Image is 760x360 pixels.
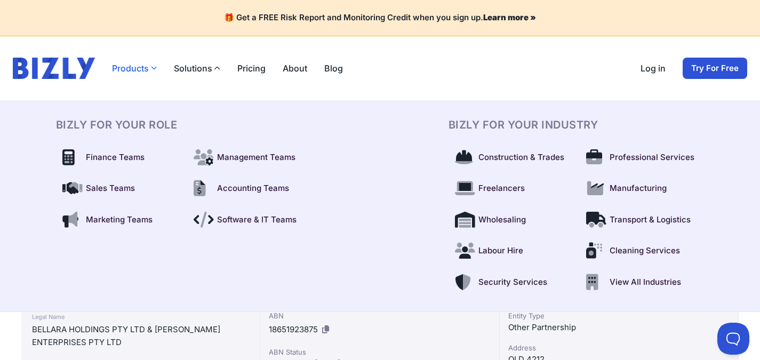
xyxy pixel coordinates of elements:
span: Wholesaling [478,214,526,226]
span: Marketing Teams [86,214,153,226]
span: View All Industries [610,276,681,289]
span: Accounting Teams [217,182,289,195]
a: Sales Teams [56,176,181,201]
a: Pricing [237,62,266,75]
span: Sales Teams [86,182,135,195]
span: Software & IT Teams [217,214,297,226]
div: ABN [269,310,490,321]
a: About [283,62,307,75]
a: Finance Teams [56,145,181,170]
a: Blog [324,62,343,75]
div: Address [508,342,730,353]
a: Accounting Teams [187,176,312,201]
button: Products [112,62,157,75]
h3: BIZLY For Your Industry [449,117,705,132]
div: Other Partnership [508,321,730,334]
a: Wholesaling [449,207,573,233]
span: Cleaning Services [610,245,680,257]
a: View All Industries [580,270,705,295]
a: Freelancers [449,176,573,201]
a: Log in [641,62,666,75]
iframe: Toggle Customer Support [717,323,749,355]
span: Finance Teams [86,151,145,164]
a: Professional Services [580,145,705,170]
span: Transport & Logistics [610,214,691,226]
a: Management Teams [187,145,312,170]
span: Security Services [478,276,547,289]
a: Manufacturing [580,176,705,201]
a: Try For Free [683,58,747,79]
h4: 🎁 Get a FREE Risk Report and Monitoring Credit when you sign up. [13,13,747,23]
span: Construction & Trades [478,151,564,164]
div: Legal Name [32,310,249,323]
a: Cleaning Services [580,238,705,263]
a: Marketing Teams [56,207,181,233]
h3: BIZLY For Your Role [56,117,312,132]
span: Manufacturing [610,182,667,195]
a: Learn more » [483,12,536,22]
a: Labour Hire [449,238,573,263]
div: ABN Status [269,347,490,357]
a: Transport & Logistics [580,207,705,233]
div: BELLARA HOLDINGS PTY LTD & [PERSON_NAME] ENTERPRISES PTY LTD [32,323,249,349]
a: Construction & Trades [449,145,573,170]
a: Security Services [449,270,573,295]
span: Labour Hire [478,245,523,257]
div: Entity Type [508,310,730,321]
button: Solutions [174,62,220,75]
span: Management Teams [217,151,295,164]
span: 18651923875 [269,324,318,334]
span: Professional Services [610,151,694,164]
span: Freelancers [478,182,525,195]
a: Software & IT Teams [187,207,312,233]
